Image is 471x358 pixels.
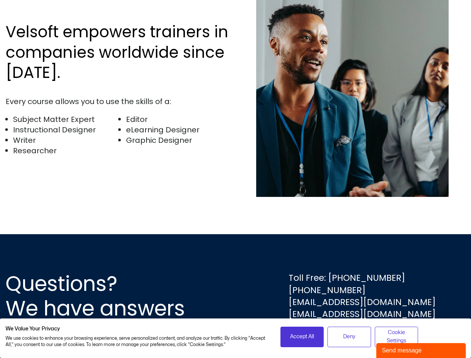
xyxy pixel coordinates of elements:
div: Every course allows you to use the skills of a: [6,96,232,107]
li: Subject Matter Expert [13,114,119,125]
li: Instructional Designer [13,125,119,135]
h2: Velsoft empowers trainers in companies worldwide since [DATE]. [6,22,232,83]
button: Adjust cookie preferences [375,327,418,347]
span: Deny [343,333,355,341]
li: Graphic Designer [126,135,232,145]
button: Deny all cookies [327,327,371,347]
li: eLearning Designer [126,125,232,135]
span: Accept All [290,333,314,341]
h2: Questions? We have answers [6,271,212,321]
li: Writer [13,135,119,145]
button: Accept all cookies [280,327,324,347]
li: Researcher [13,145,119,156]
p: We use cookies to enhance your browsing experience, serve personalized content, and analyze our t... [6,335,269,348]
iframe: chat widget [376,342,467,358]
li: Editor [126,114,232,125]
div: Toll Free: [PHONE_NUMBER] [PHONE_NUMBER] [EMAIL_ADDRESS][DOMAIN_NAME] [EMAIL_ADDRESS][DOMAIN_NAME] [289,272,436,320]
h2: We Value Your Privacy [6,326,269,332]
span: Cookie Settings [380,329,414,345]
